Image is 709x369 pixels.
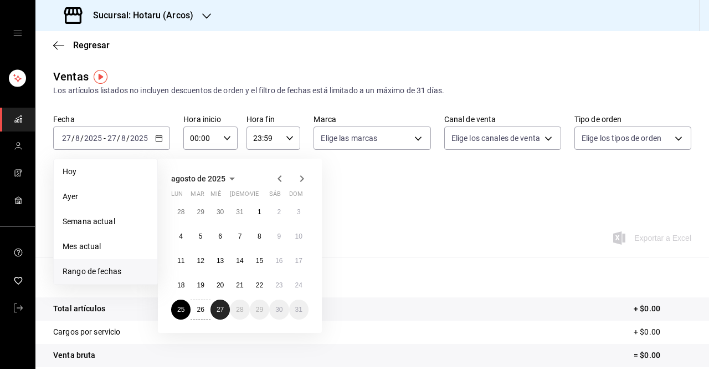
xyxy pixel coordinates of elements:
[171,251,191,271] button: 11 de agosto de 2025
[236,208,243,216] abbr: 31 de julio de 2025
[53,115,170,123] label: Fecha
[171,275,191,295] button: 18 de agosto de 2025
[107,134,117,143] input: --
[210,190,221,202] abbr: miércoles
[277,232,281,240] abbr: 9 de agosto de 2025
[80,134,84,143] span: /
[177,257,184,265] abbr: 11 de agosto de 2025
[63,266,148,277] span: Rango de fechas
[582,133,661,144] span: Elige los tipos de orden
[314,115,430,123] label: Marca
[321,133,377,144] span: Elige las marcas
[634,303,691,315] p: + $0.00
[171,172,239,185] button: agosto de 2025
[177,281,184,289] abbr: 18 de agosto de 2025
[71,134,75,143] span: /
[197,281,204,289] abbr: 19 de agosto de 2025
[289,275,309,295] button: 24 de agosto de 2025
[269,190,281,202] abbr: sábado
[230,190,295,202] abbr: jueves
[230,202,249,222] button: 31 de julio de 2025
[289,251,309,271] button: 17 de agosto de 2025
[53,271,691,284] p: Resumen
[94,70,107,84] img: Tooltip marker
[126,134,130,143] span: /
[250,275,269,295] button: 22 de agosto de 2025
[130,134,148,143] input: ----
[171,226,191,246] button: 4 de agosto de 2025
[256,257,263,265] abbr: 15 de agosto de 2025
[574,115,691,123] label: Tipo de orden
[183,115,238,123] label: Hora inicio
[269,275,289,295] button: 23 de agosto de 2025
[250,300,269,320] button: 29 de agosto de 2025
[171,300,191,320] button: 25 de agosto de 2025
[295,306,302,314] abbr: 31 de agosto de 2025
[197,306,204,314] abbr: 26 de agosto de 2025
[210,202,230,222] button: 30 de julio de 2025
[53,326,121,338] p: Cargos por servicio
[634,350,691,361] p: = $0.00
[236,281,243,289] abbr: 21 de agosto de 2025
[117,134,120,143] span: /
[230,275,249,295] button: 21 de agosto de 2025
[269,226,289,246] button: 9 de agosto de 2025
[61,134,71,143] input: --
[197,208,204,216] abbr: 29 de julio de 2025
[197,257,204,265] abbr: 12 de agosto de 2025
[73,40,110,50] span: Regresar
[171,202,191,222] button: 28 de julio de 2025
[289,300,309,320] button: 31 de agosto de 2025
[217,281,224,289] abbr: 20 de agosto de 2025
[84,9,193,22] h3: Sucursal: Hotaru (Arcos)
[269,300,289,320] button: 30 de agosto de 2025
[256,306,263,314] abbr: 29 de agosto de 2025
[250,226,269,246] button: 8 de agosto de 2025
[258,232,261,240] abbr: 8 de agosto de 2025
[275,306,282,314] abbr: 30 de agosto de 2025
[275,281,282,289] abbr: 23 de agosto de 2025
[210,275,230,295] button: 20 de agosto de 2025
[171,190,183,202] abbr: lunes
[217,257,224,265] abbr: 13 de agosto de 2025
[256,281,263,289] abbr: 22 de agosto de 2025
[191,226,210,246] button: 5 de agosto de 2025
[269,202,289,222] button: 2 de agosto de 2025
[451,133,540,144] span: Elige los canales de venta
[210,226,230,246] button: 6 de agosto de 2025
[191,251,210,271] button: 12 de agosto de 2025
[191,202,210,222] button: 29 de julio de 2025
[295,232,302,240] abbr: 10 de agosto de 2025
[63,216,148,228] span: Semana actual
[177,306,184,314] abbr: 25 de agosto de 2025
[63,191,148,203] span: Ayer
[75,134,80,143] input: --
[63,166,148,178] span: Hoy
[295,281,302,289] abbr: 24 de agosto de 2025
[191,190,204,202] abbr: martes
[191,275,210,295] button: 19 de agosto de 2025
[246,115,301,123] label: Hora fin
[191,300,210,320] button: 26 de agosto de 2025
[277,208,281,216] abbr: 2 de agosto de 2025
[289,226,309,246] button: 10 de agosto de 2025
[177,208,184,216] abbr: 28 de julio de 2025
[295,257,302,265] abbr: 17 de agosto de 2025
[218,232,222,240] abbr: 6 de agosto de 2025
[217,306,224,314] abbr: 27 de agosto de 2025
[121,134,126,143] input: --
[53,68,89,85] div: Ventas
[250,202,269,222] button: 1 de agosto de 2025
[53,350,95,361] p: Venta bruta
[230,226,249,246] button: 7 de agosto de 2025
[230,251,249,271] button: 14 de agosto de 2025
[53,85,691,97] div: Los artículos listados no incluyen descuentos de orden y el filtro de fechas está limitado a un m...
[171,174,225,183] span: agosto de 2025
[289,190,303,202] abbr: domingo
[84,134,102,143] input: ----
[210,300,230,320] button: 27 de agosto de 2025
[258,208,261,216] abbr: 1 de agosto de 2025
[634,326,691,338] p: + $0.00
[13,29,22,38] button: open drawer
